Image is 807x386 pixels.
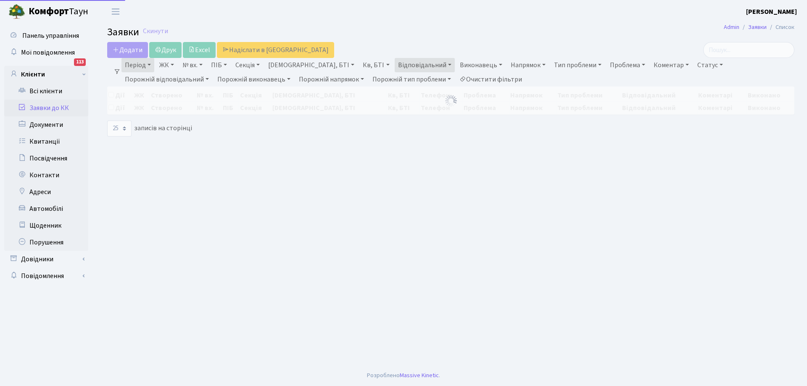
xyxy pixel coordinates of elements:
[107,42,148,58] a: Додати
[456,72,525,87] a: Очистити фільтри
[183,42,216,58] a: Excel
[746,7,797,16] b: [PERSON_NAME]
[395,58,455,72] a: Відповідальний
[21,48,75,57] span: Мої повідомлення
[369,72,454,87] a: Порожній тип проблеми
[4,83,88,100] a: Всі клієнти
[444,94,458,108] img: Обробка...
[214,72,294,87] a: Порожній виконавець
[4,66,88,83] a: Клієнти
[113,45,142,55] span: Додати
[8,3,25,20] img: logo.png
[121,72,212,87] a: Порожній відповідальний
[4,217,88,234] a: Щоденник
[4,184,88,200] a: Адреси
[4,268,88,284] a: Повідомлення
[208,58,230,72] a: ПІБ
[149,42,182,58] a: Друк
[29,5,69,18] b: Комфорт
[4,44,88,61] a: Мої повідомлення113
[4,116,88,133] a: Документи
[4,167,88,184] a: Контакти
[507,58,549,72] a: Напрямок
[4,251,88,268] a: Довідники
[4,27,88,44] a: Панель управління
[748,23,767,32] a: Заявки
[367,371,440,380] div: Розроблено .
[4,133,88,150] a: Квитанції
[4,150,88,167] a: Посвідчення
[265,58,358,72] a: [DEMOGRAPHIC_DATA], БТІ
[456,58,506,72] a: Виконавець
[359,58,393,72] a: Кв, БТІ
[694,58,726,72] a: Статус
[4,200,88,217] a: Автомобілі
[143,27,168,35] a: Скинути
[551,58,605,72] a: Тип проблеми
[746,7,797,17] a: [PERSON_NAME]
[121,58,154,72] a: Період
[703,42,794,58] input: Пошук...
[29,5,88,19] span: Таун
[4,100,88,116] a: Заявки до КК
[650,58,692,72] a: Коментар
[400,371,439,380] a: Massive Kinetic
[4,234,88,251] a: Порушення
[107,121,192,137] label: записів на сторінці
[156,58,177,72] a: ЖК
[217,42,334,58] a: Надіслати в [GEOGRAPHIC_DATA]
[724,23,739,32] a: Admin
[295,72,367,87] a: Порожній напрямок
[767,23,794,32] li: Список
[22,31,79,40] span: Панель управління
[607,58,649,72] a: Проблема
[232,58,263,72] a: Секція
[74,58,86,66] div: 113
[105,5,126,18] button: Переключити навігацію
[711,18,807,36] nav: breadcrumb
[179,58,206,72] a: № вх.
[107,121,132,137] select: записів на сторінці
[107,25,139,39] span: Заявки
